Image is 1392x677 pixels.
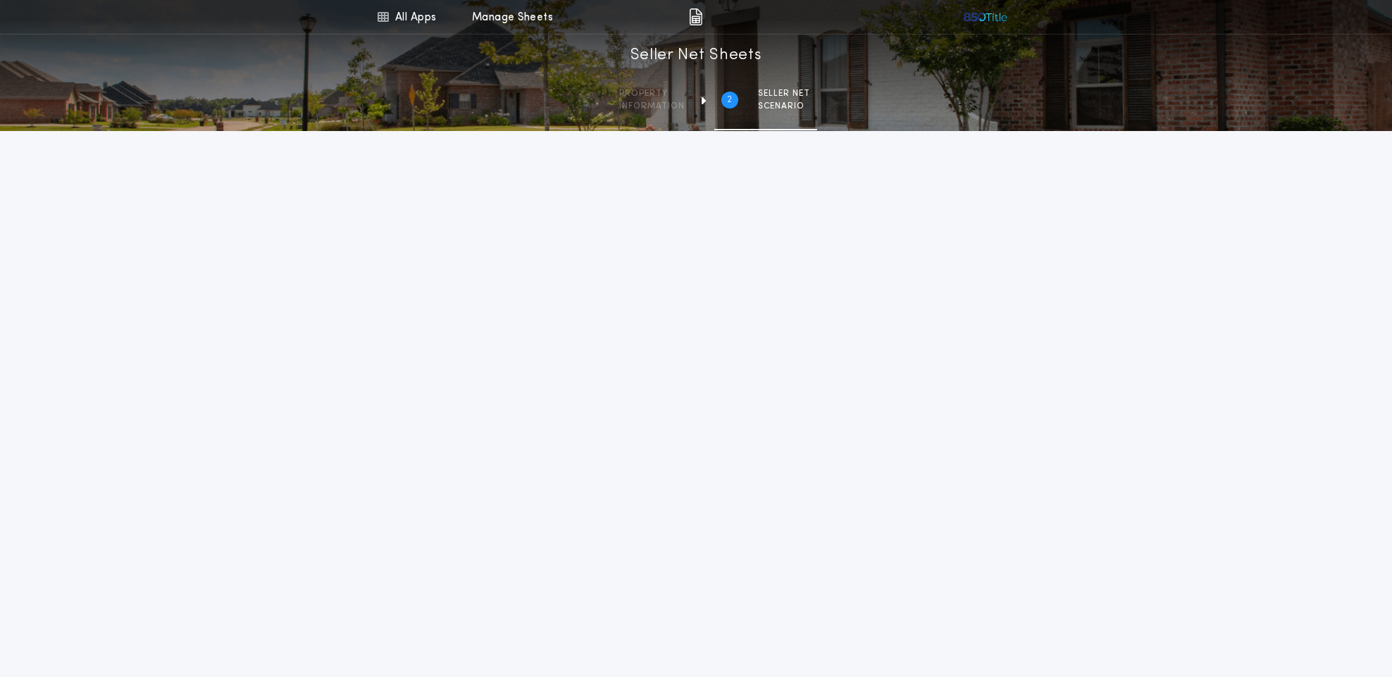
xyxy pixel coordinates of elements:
[619,88,685,99] span: Property
[758,88,810,99] span: SELLER NET
[758,101,810,112] span: SCENARIO
[727,94,732,106] h2: 2
[619,101,685,112] span: information
[689,8,702,25] img: img
[962,10,1008,24] img: vs-icon
[630,44,762,67] h1: Seller Net Sheets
